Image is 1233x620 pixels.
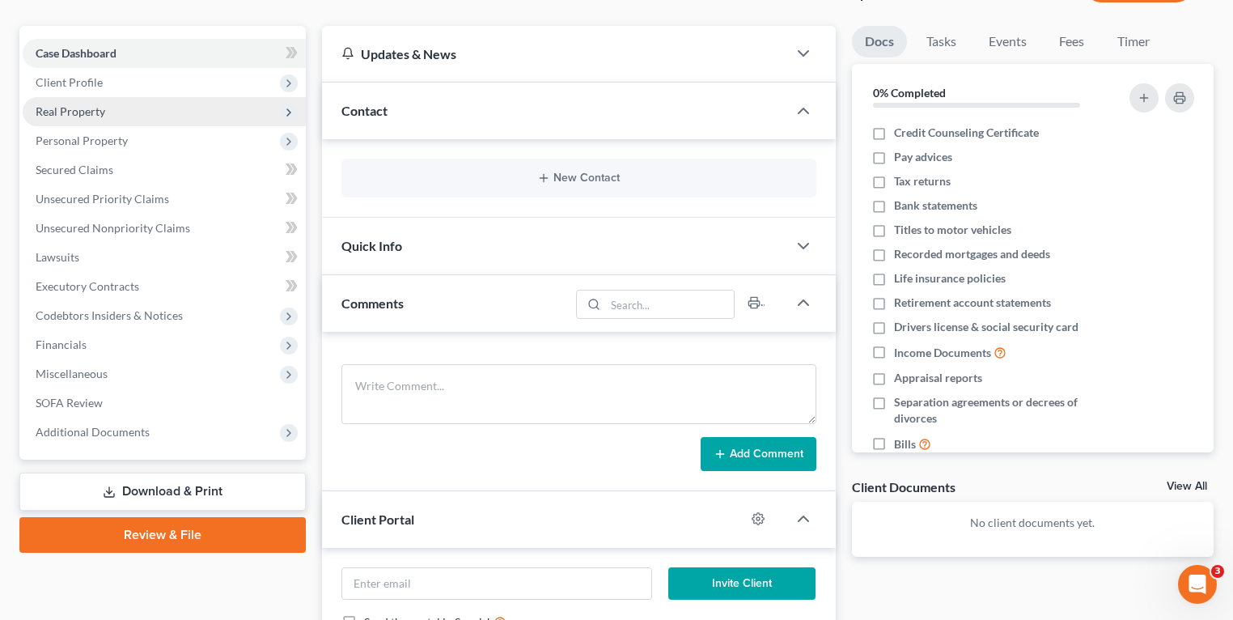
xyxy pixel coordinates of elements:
[354,172,803,185] button: New Contact
[894,295,1051,311] span: Retirement account statements
[341,238,402,253] span: Quick Info
[852,26,907,57] a: Docs
[23,185,306,214] a: Unsecured Priority Claims
[701,437,816,471] button: Add Comment
[36,46,117,60] span: Case Dashboard
[341,45,768,62] div: Updates & News
[894,173,951,189] span: Tax returns
[894,222,1011,238] span: Titles to motor vehicles
[668,567,816,600] button: Invite Client
[605,291,734,318] input: Search...
[894,370,982,386] span: Appraisal reports
[873,86,946,100] strong: 0% Completed
[1046,26,1098,57] a: Fees
[36,250,79,264] span: Lawsuits
[36,279,139,293] span: Executory Contracts
[23,243,306,272] a: Lawsuits
[36,104,105,118] span: Real Property
[852,478,955,495] div: Client Documents
[1104,26,1163,57] a: Timer
[341,103,388,118] span: Contact
[36,338,87,351] span: Financials
[36,192,169,206] span: Unsecured Priority Claims
[23,39,306,68] a: Case Dashboard
[36,163,113,176] span: Secured Claims
[894,270,1006,287] span: Life insurance policies
[23,389,306,418] a: SOFA Review
[894,345,991,361] span: Income Documents
[1211,565,1224,578] span: 3
[36,134,128,147] span: Personal Property
[36,75,103,89] span: Client Profile
[19,517,306,553] a: Review & File
[36,396,103,410] span: SOFA Review
[894,125,1039,141] span: Credit Counseling Certificate
[1178,565,1217,604] iframe: Intercom live chat
[894,319,1078,335] span: Drivers license & social security card
[23,155,306,185] a: Secured Claims
[341,295,404,311] span: Comments
[894,149,952,165] span: Pay advices
[894,394,1110,427] span: Separation agreements or decrees of divorces
[23,214,306,243] a: Unsecured Nonpriority Claims
[894,197,977,214] span: Bank statements
[36,367,108,380] span: Miscellaneous
[19,473,306,511] a: Download & Print
[36,308,183,322] span: Codebtors Insiders & Notices
[913,26,969,57] a: Tasks
[894,436,916,452] span: Bills
[36,221,190,235] span: Unsecured Nonpriority Claims
[976,26,1040,57] a: Events
[342,568,651,599] input: Enter email
[865,515,1201,531] p: No client documents yet.
[894,246,1050,262] span: Recorded mortgages and deeds
[1167,481,1207,492] a: View All
[23,272,306,301] a: Executory Contracts
[341,512,414,527] span: Client Portal
[36,425,150,439] span: Additional Documents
